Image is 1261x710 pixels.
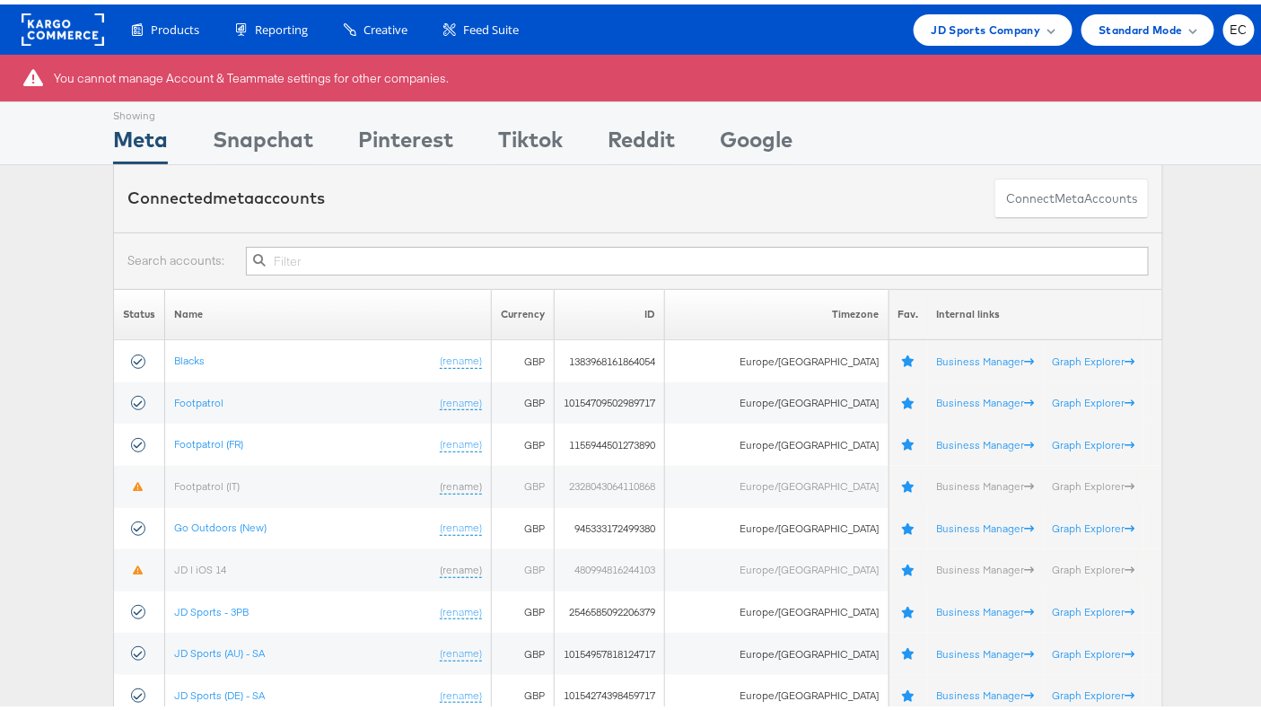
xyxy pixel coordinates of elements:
[174,475,240,488] a: Footpatrol (IT)
[1053,558,1135,572] a: Graph Explorer
[937,600,1035,614] a: Business Manager
[555,378,665,420] td: 10154709502989717
[665,336,889,378] td: Europe/[GEOGRAPHIC_DATA]
[440,600,482,616] a: (rename)
[492,285,555,336] th: Currency
[1053,350,1135,364] a: Graph Explorer
[555,285,665,336] th: ID
[1099,16,1183,35] span: Standard Mode
[440,391,482,407] a: (rename)
[174,516,267,530] a: Go Outdoors (New)
[937,391,1035,405] a: Business Manager
[113,98,168,119] div: Showing
[440,684,482,699] a: (rename)
[994,174,1149,215] button: ConnectmetaAccounts
[174,684,265,697] a: JD Sports (DE) - SA
[498,119,563,160] div: Tiktok
[492,628,555,671] td: GBP
[492,587,555,629] td: GBP
[665,461,889,504] td: Europe/[GEOGRAPHIC_DATA]
[665,419,889,461] td: Europe/[GEOGRAPHIC_DATA]
[1230,20,1248,31] span: EC
[165,285,492,336] th: Name
[440,558,482,574] a: (rename)
[555,587,665,629] td: 2546585092206379
[213,183,254,204] span: meta
[665,378,889,420] td: Europe/[GEOGRAPHIC_DATA]
[358,119,453,160] div: Pinterest
[1053,391,1135,405] a: Graph Explorer
[54,66,449,83] div: You cannot manage Account & Teammate settings for other companies.
[665,504,889,546] td: Europe/[GEOGRAPHIC_DATA]
[720,119,793,160] div: Google
[555,628,665,671] td: 10154957818124717
[440,475,482,490] a: (rename)
[1053,434,1135,447] a: Graph Explorer
[937,517,1035,530] a: Business Manager
[492,419,555,461] td: GBP
[174,349,205,363] a: Blacks
[440,349,482,364] a: (rename)
[937,684,1035,697] a: Business Manager
[937,350,1035,364] a: Business Manager
[246,242,1149,271] input: Filter
[608,119,675,160] div: Reddit
[492,545,555,587] td: GBP
[555,461,665,504] td: 2328043064110868
[1055,186,1084,203] span: meta
[1053,600,1135,614] a: Graph Explorer
[440,433,482,448] a: (rename)
[174,433,243,446] a: Footpatrol (FR)
[555,504,665,546] td: 945333172499380
[255,17,308,34] span: Reporting
[1053,517,1135,530] a: Graph Explorer
[555,545,665,587] td: 480994816244103
[492,378,555,420] td: GBP
[363,17,407,34] span: Creative
[492,461,555,504] td: GBP
[440,642,482,657] a: (rename)
[937,558,1035,572] a: Business Manager
[665,545,889,587] td: Europe/[GEOGRAPHIC_DATA]
[665,587,889,629] td: Europe/[GEOGRAPHIC_DATA]
[492,336,555,378] td: GBP
[114,285,165,336] th: Status
[1053,475,1135,488] a: Graph Explorer
[492,504,555,546] td: GBP
[1053,684,1135,697] a: Graph Explorer
[937,434,1035,447] a: Business Manager
[127,182,325,206] div: Connected accounts
[113,119,168,160] div: Meta
[151,17,199,34] span: Products
[665,285,889,336] th: Timezone
[937,475,1035,488] a: Business Manager
[463,17,519,34] span: Feed Suite
[174,600,249,614] a: JD Sports - 3PB
[555,419,665,461] td: 1155944501273890
[932,16,1041,35] span: JD Sports Company
[174,642,265,655] a: JD Sports (AU) - SA
[174,391,223,405] a: Footpatrol
[213,119,313,160] div: Snapchat
[174,558,226,572] a: JD | iOS 14
[1053,643,1135,656] a: Graph Explorer
[665,628,889,671] td: Europe/[GEOGRAPHIC_DATA]
[440,516,482,531] a: (rename)
[555,336,665,378] td: 1383968161864054
[937,643,1035,656] a: Business Manager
